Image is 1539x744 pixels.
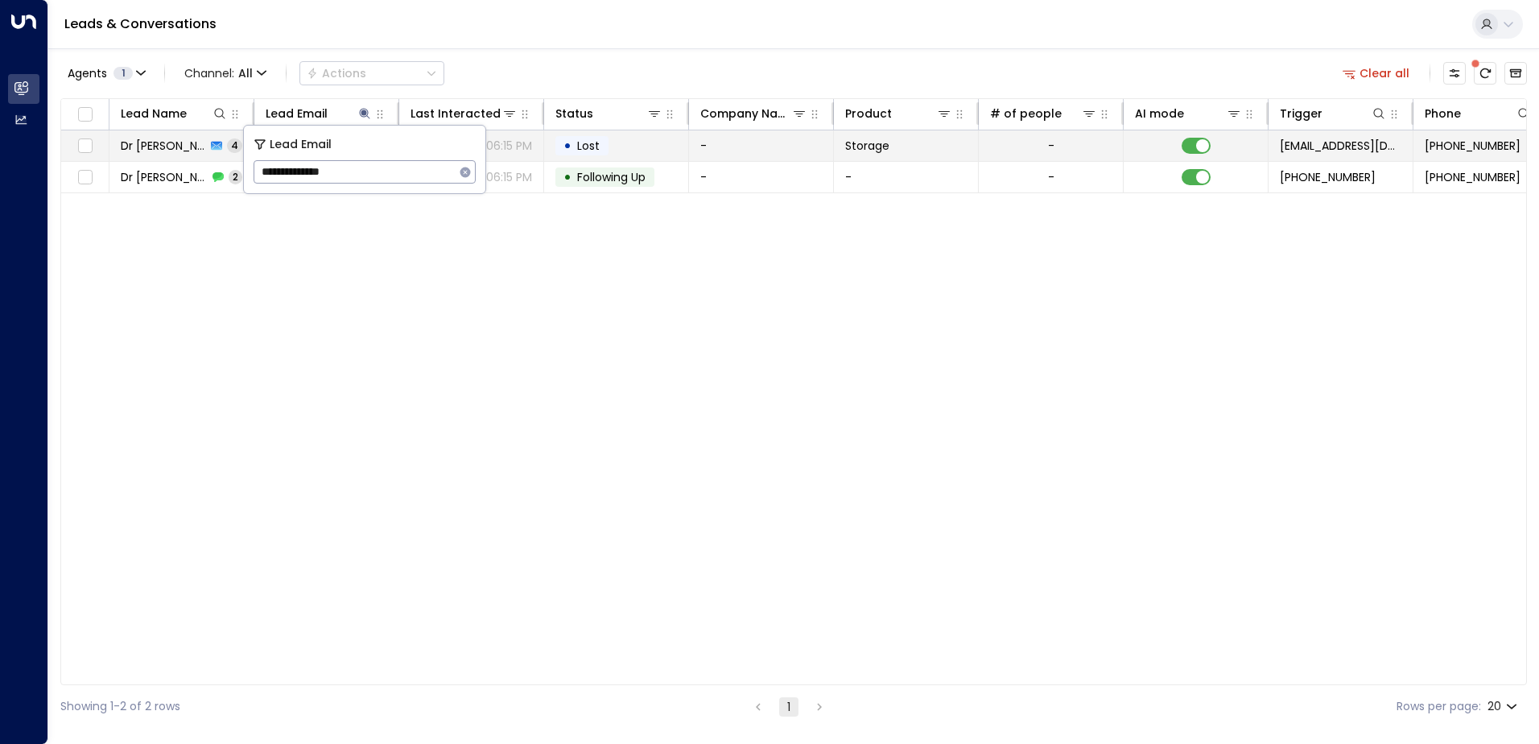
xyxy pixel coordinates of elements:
[1425,169,1520,185] span: +447784659244
[555,104,593,123] div: Status
[990,104,1062,123] div: # of people
[1425,104,1532,123] div: Phone
[555,104,662,123] div: Status
[270,135,332,154] span: Lead Email
[1280,138,1401,154] span: leads@space-station.co.uk
[75,105,95,125] span: Toggle select all
[60,698,180,715] div: Showing 1-2 of 2 rows
[121,104,228,123] div: Lead Name
[121,169,208,185] span: Dr Nenene Neenen
[266,104,373,123] div: Lead Email
[307,66,366,81] div: Actions
[845,104,952,123] div: Product
[266,104,328,123] div: Lead Email
[68,68,107,79] span: Agents
[1487,695,1520,718] div: 20
[178,62,273,85] button: Channel:All
[178,62,273,85] span: Channel:
[238,67,253,80] span: All
[700,104,807,123] div: Company Name
[60,62,151,85] button: Agents1
[486,169,532,185] p: 06:15 PM
[834,162,979,192] td: -
[1280,169,1376,185] span: +447784659244
[75,167,95,188] span: Toggle select row
[563,163,571,191] div: •
[1280,104,1322,123] div: Trigger
[563,132,571,159] div: •
[299,61,444,85] button: Actions
[1443,62,1466,85] button: Customize
[990,104,1097,123] div: # of people
[1474,62,1496,85] span: There are new threads available. Refresh the grid to view the latest updates.
[845,104,892,123] div: Product
[113,67,133,80] span: 1
[1425,138,1520,154] span: +447784659244
[486,138,532,154] p: 06:15 PM
[121,138,206,154] span: Dr Nenene Neenen
[64,14,217,33] a: Leads & Conversations
[75,136,95,156] span: Toggle select row
[779,697,798,717] button: page 1
[1336,62,1417,85] button: Clear all
[689,162,834,192] td: -
[229,170,242,184] span: 2
[1397,698,1481,715] label: Rows per page:
[411,104,518,123] div: Last Interacted
[1504,62,1527,85] button: Archived Leads
[1135,104,1242,123] div: AI mode
[121,104,187,123] div: Lead Name
[700,104,791,123] div: Company Name
[1048,138,1054,154] div: -
[299,61,444,85] div: Button group with a nested menu
[227,138,242,152] span: 4
[1425,104,1461,123] div: Phone
[411,104,501,123] div: Last Interacted
[748,696,830,717] nav: pagination navigation
[1280,104,1387,123] div: Trigger
[1135,104,1184,123] div: AI mode
[1048,169,1054,185] div: -
[689,130,834,161] td: -
[845,138,889,154] span: Storage
[577,169,646,185] span: Following Up
[577,138,600,154] span: Lost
